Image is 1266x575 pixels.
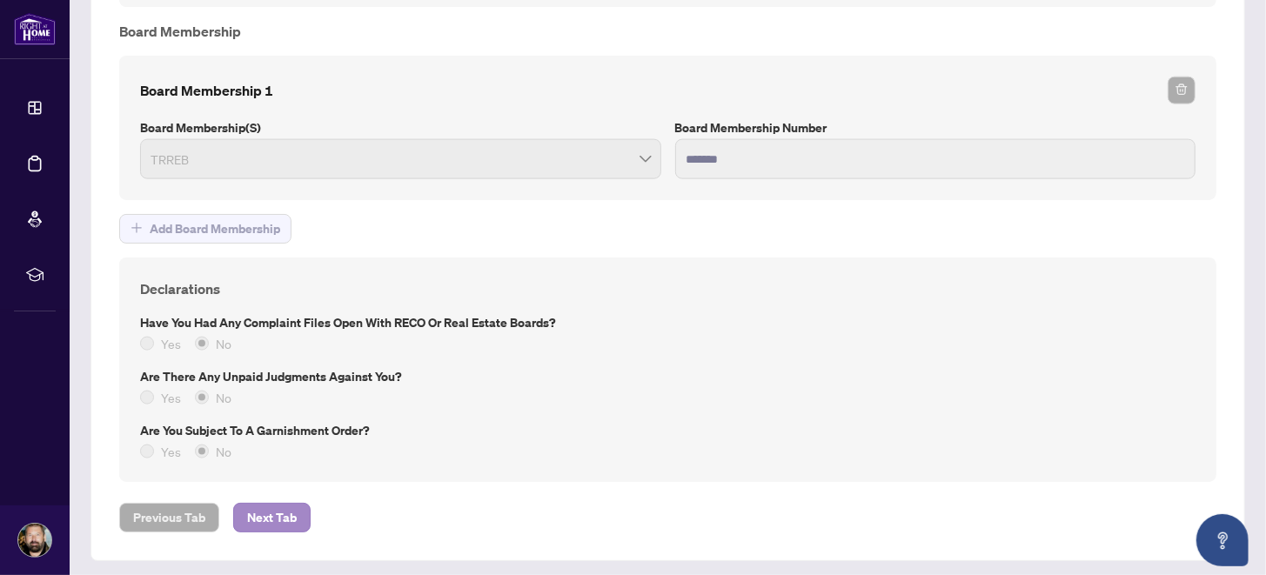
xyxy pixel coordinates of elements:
span: Yes [154,442,188,461]
span: No [209,388,238,407]
span: Yes [154,388,188,407]
label: Have you had any complaint files open with RECO or Real Estate Boards? [140,313,1196,332]
h4: Declarations [140,278,1196,299]
label: Board Membership(s) [140,118,661,137]
span: No [209,334,238,353]
label: Are you subject to a Garnishment Order? [140,421,1196,440]
img: logo [14,13,56,45]
span: Yes [154,334,188,353]
span: Next Tab [247,504,297,532]
button: Add Board Membership [119,214,291,244]
label: Are there any unpaid judgments against you? [140,367,1196,386]
span: TRREB [151,143,651,176]
button: Open asap [1196,514,1249,566]
label: Board Membership Number [675,118,1196,137]
button: Next Tab [233,503,311,532]
h4: Board Membership [119,21,1216,42]
img: Profile Icon [18,524,51,557]
button: Previous Tab [119,503,219,532]
span: No [209,442,238,461]
h4: Board Membership 1 [140,80,273,101]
